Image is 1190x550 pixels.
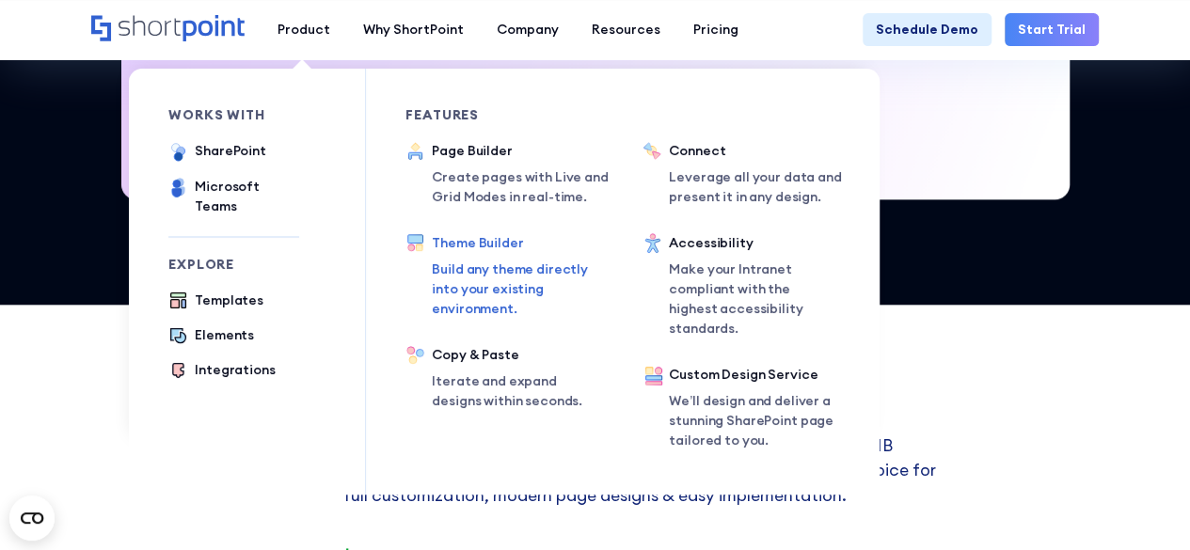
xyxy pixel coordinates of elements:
[432,167,620,207] p: Create pages with Live and Grid Modes in real-time.
[676,13,754,46] a: Pricing
[643,365,840,455] a: Custom Design ServiceWe’ll design and deliver a stunning SharePoint page tailored to you.
[643,233,840,338] a: AccessibilityMake your Intranet compliant with the highest accessibility standards.
[643,141,857,207] a: ConnectLeverage all your data and present it in any design.
[669,365,840,385] div: Custom Design Service
[195,360,275,380] div: Integrations
[405,141,620,207] a: Page BuilderCreate pages with Live and Grid Modes in real-time.
[168,291,263,312] a: Templates
[432,233,603,253] div: Theme Builder
[669,141,857,161] div: Connect
[669,259,840,338] p: Make your Intranet compliant with the highest accessibility standards.
[261,13,346,46] a: Product
[168,360,275,382] a: Integrations
[168,177,299,216] a: Microsoft Teams
[1005,13,1099,46] a: Start Trial
[363,20,464,39] div: Why ShortPoint
[497,20,559,39] div: Company
[575,13,676,46] a: Resources
[432,345,603,365] div: Copy & Paste
[195,177,299,216] div: Microsoft Teams
[405,345,603,411] a: Copy & PasteIterate and expand designs within seconds.
[168,325,254,347] a: Elements
[592,20,660,39] div: Resources
[432,259,603,319] p: Build any theme directly into your existing environment.
[89,370,1101,414] h2: +12 Million Users Worldwide
[91,15,245,43] a: Home
[278,20,330,39] div: Product
[863,13,992,46] a: Schedule Demo
[405,233,603,319] a: Theme BuilderBuild any theme directly into your existing environment.
[168,258,299,271] div: Explore
[346,13,480,46] a: Why ShortPoint
[480,13,575,46] a: Company
[195,325,254,345] div: Elements
[432,141,620,161] div: Page Builder
[669,167,857,207] p: Leverage all your data and present it in any design.
[669,391,840,450] p: We’ll design and deliver a stunning SharePoint page tailored to you.
[669,233,840,253] div: Accessibility
[405,108,603,121] div: Features
[168,108,299,121] div: works with
[1096,460,1190,550] iframe: Chat Widget
[195,291,263,310] div: Templates
[9,495,55,541] button: Open CMP widget
[432,371,603,411] p: Iterate and expand designs within seconds.
[168,141,266,164] a: SharePoint
[693,20,738,39] div: Pricing
[195,141,266,161] div: SharePoint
